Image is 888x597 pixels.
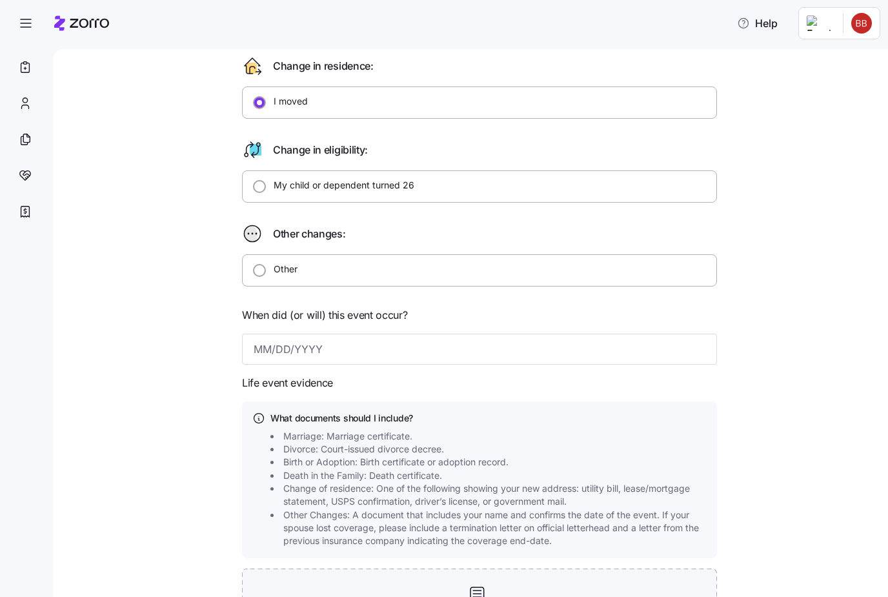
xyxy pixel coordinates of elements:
span: Birth or Adoption: Birth certificate or adoption record. [283,456,509,469]
span: Divorce: Court-issued divorce decree. [283,443,444,456]
label: My child or dependent turned 26 [266,179,414,192]
img: f5ebfcef32fa0adbb4940a66d692dbe2 [851,13,872,34]
span: Death in the Family: Death certificate. [283,469,442,482]
span: Change of residence: One of the following showing your new address: utility bill, lease/mortgage ... [283,482,711,509]
label: I moved [266,95,308,108]
input: MM/DD/YYYY [242,334,717,365]
span: Other changes: [273,226,346,242]
button: Help [727,10,788,36]
h4: What documents should I include? [270,412,707,425]
span: Change in residence: [273,58,374,74]
span: Other Changes: A document that includes your name and confirms the date of the event. If your spo... [283,509,711,548]
span: When did (or will) this event occur? [242,307,407,323]
span: Change in eligibility: [273,142,368,158]
img: Employer logo [807,15,832,31]
label: Other [266,263,298,276]
span: Help [737,15,778,31]
span: Life event evidence [242,375,333,391]
span: Marriage: Marriage certificate. [283,430,412,443]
